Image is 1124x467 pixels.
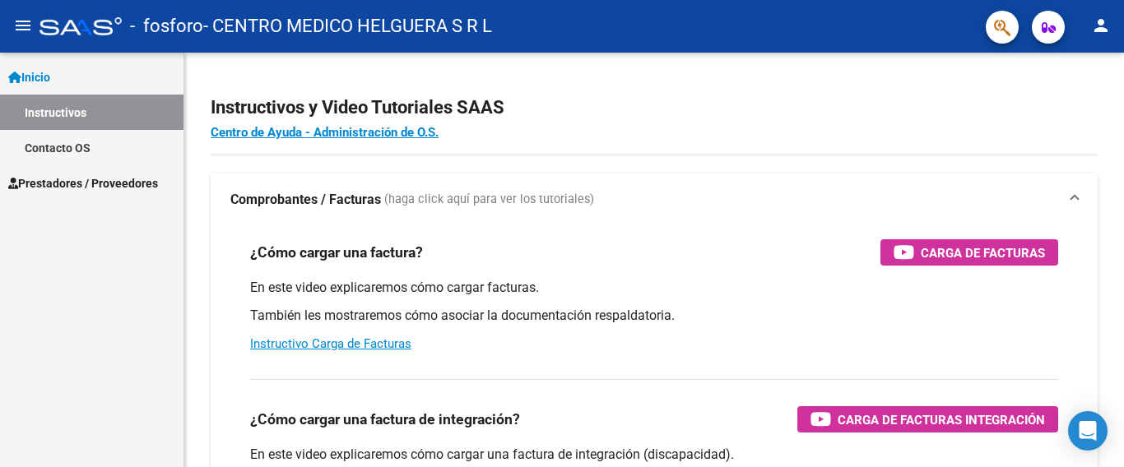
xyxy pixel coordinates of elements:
button: Carga de Facturas Integración [797,406,1058,432]
span: Carga de Facturas Integración [838,409,1045,430]
p: En este video explicaremos cómo cargar facturas. [250,279,1058,297]
p: En este video explicaremos cómo cargar una factura de integración (discapacidad). [250,446,1058,464]
mat-icon: menu [13,16,33,35]
h3: ¿Cómo cargar una factura de integración? [250,408,520,431]
span: Carga de Facturas [921,243,1045,263]
a: Centro de Ayuda - Administración de O.S. [211,125,439,140]
h3: ¿Cómo cargar una factura? [250,241,423,264]
span: (haga click aquí para ver los tutoriales) [384,191,594,209]
button: Carga de Facturas [880,239,1058,266]
span: - fosforo [130,8,203,44]
p: También les mostraremos cómo asociar la documentación respaldatoria. [250,307,1058,325]
span: Prestadores / Proveedores [8,174,158,192]
strong: Comprobantes / Facturas [230,191,381,209]
span: Inicio [8,68,50,86]
div: Open Intercom Messenger [1068,411,1108,451]
a: Instructivo Carga de Facturas [250,336,411,351]
h2: Instructivos y Video Tutoriales SAAS [211,92,1098,123]
mat-icon: person [1091,16,1111,35]
mat-expansion-panel-header: Comprobantes / Facturas (haga click aquí para ver los tutoriales) [211,173,1098,226]
span: - CENTRO MEDICO HELGUERA S R L [203,8,492,44]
